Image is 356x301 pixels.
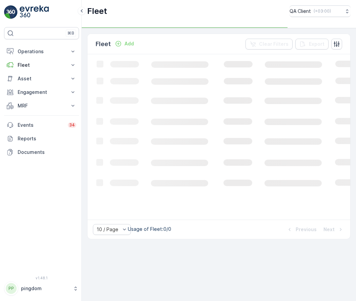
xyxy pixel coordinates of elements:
[290,8,311,15] p: QA Client
[124,40,134,47] p: Add
[309,41,324,47] p: Export
[4,5,18,19] img: logo
[296,226,317,233] p: Previous
[18,89,65,96] p: Engagement
[18,122,64,128] p: Events
[259,41,289,47] p: Clear Filters
[4,72,79,85] button: Asset
[18,62,65,68] p: Fleet
[4,45,79,58] button: Operations
[18,102,65,109] p: MRF
[4,58,79,72] button: Fleet
[4,85,79,99] button: Engagement
[290,5,351,17] button: QA Client(+03:00)
[21,285,70,292] p: pingdom
[18,48,65,55] p: Operations
[4,276,79,280] span: v 1.48.1
[67,31,74,36] p: ⌘B
[4,132,79,145] a: Reports
[128,226,171,233] p: Usage of Fleet : 0/0
[6,283,17,294] div: PP
[20,5,49,19] img: logo_light-DOdMpM7g.png
[18,149,76,156] p: Documents
[87,6,107,17] p: Fleet
[4,118,79,132] a: Events34
[323,225,345,234] button: Next
[112,40,137,48] button: Add
[323,226,335,233] p: Next
[18,135,76,142] p: Reports
[69,122,75,128] p: 34
[4,145,79,159] a: Documents
[4,99,79,113] button: MRF
[314,8,331,14] p: ( +03:00 )
[96,39,111,49] p: Fleet
[245,39,293,49] button: Clear Filters
[285,225,317,234] button: Previous
[4,281,79,296] button: PPpingdom
[295,39,329,49] button: Export
[18,75,65,82] p: Asset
